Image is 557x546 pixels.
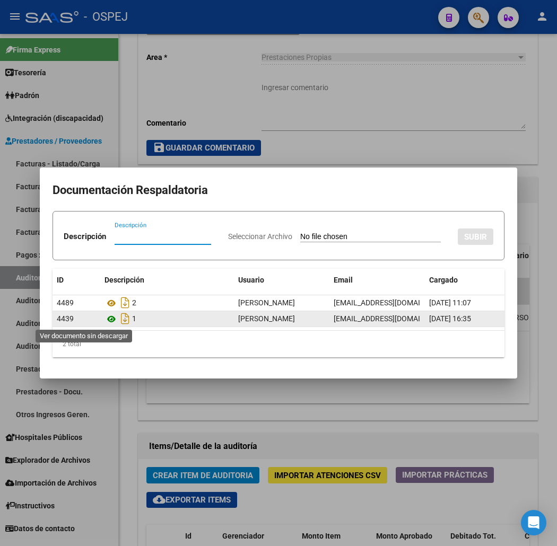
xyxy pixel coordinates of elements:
datatable-header-cell: ID [53,269,100,292]
i: Descargar documento [118,294,132,311]
span: [EMAIL_ADDRESS][DOMAIN_NAME] [334,314,451,323]
span: Descripción [105,276,144,284]
span: Cargado [429,276,458,284]
div: 2 [105,294,230,311]
span: ID [57,276,64,284]
button: SUBIR [458,228,493,245]
span: SUBIR [464,232,487,242]
span: Seleccionar Archivo [228,232,292,241]
h2: Documentación Respaldatoria [53,180,504,200]
span: [PERSON_NAME] [238,314,295,323]
datatable-header-cell: Cargado [425,269,504,292]
span: [PERSON_NAME] [238,298,295,307]
i: Descargar documento [118,310,132,327]
span: Usuario [238,276,264,284]
span: 4439 [57,314,74,323]
div: 1 [105,310,230,327]
datatable-header-cell: Email [329,269,425,292]
span: [DATE] 11:07 [429,298,471,307]
div: 2 total [53,331,504,357]
div: Open Intercom Messenger [521,510,546,535]
span: Email [334,276,353,284]
datatable-header-cell: Usuario [234,269,329,292]
datatable-header-cell: Descripción [100,269,234,292]
span: [DATE] 16:35 [429,314,471,323]
p: Descripción [64,231,106,243]
span: [EMAIL_ADDRESS][DOMAIN_NAME] [334,298,451,307]
span: 4489 [57,298,74,307]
